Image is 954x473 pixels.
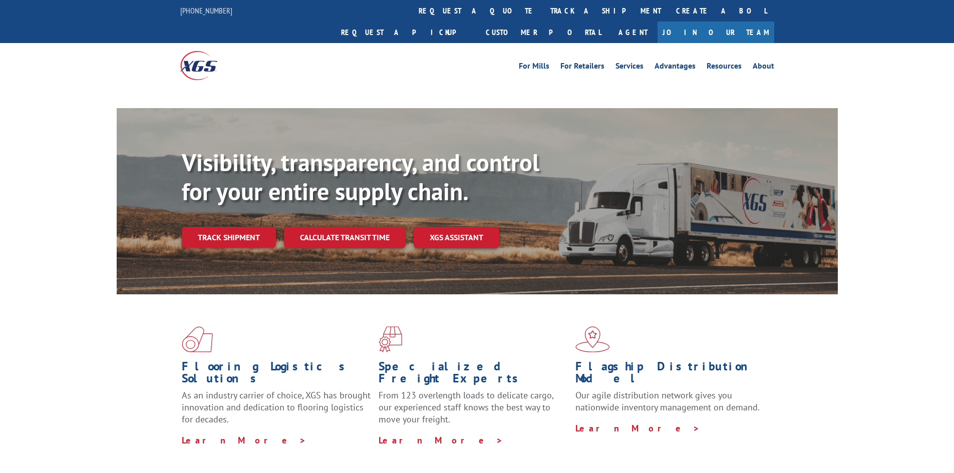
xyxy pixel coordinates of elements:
img: xgs-icon-total-supply-chain-intelligence-red [182,326,213,352]
a: Services [615,62,644,73]
a: For Mills [519,62,549,73]
a: Join Our Team [658,22,774,43]
a: Learn More > [575,422,700,434]
a: [PHONE_NUMBER] [180,6,232,16]
p: From 123 overlength loads to delicate cargo, our experienced staff knows the best way to move you... [379,389,568,434]
h1: Flagship Distribution Model [575,360,765,389]
a: Learn More > [182,434,306,446]
a: Agent [608,22,658,43]
b: Visibility, transparency, and control for your entire supply chain. [182,147,539,207]
a: Track shipment [182,227,276,248]
a: Request a pickup [334,22,478,43]
a: Calculate transit time [284,227,406,248]
h1: Specialized Freight Experts [379,360,568,389]
img: xgs-icon-flagship-distribution-model-red [575,326,610,352]
img: xgs-icon-focused-on-flooring-red [379,326,402,352]
span: As an industry carrier of choice, XGS has brought innovation and dedication to flooring logistics... [182,389,371,425]
a: For Retailers [560,62,604,73]
span: Our agile distribution network gives you nationwide inventory management on demand. [575,389,760,413]
a: XGS ASSISTANT [414,227,499,248]
a: About [753,62,774,73]
a: Advantages [655,62,696,73]
a: Customer Portal [478,22,608,43]
a: Resources [707,62,742,73]
h1: Flooring Logistics Solutions [182,360,371,389]
a: Learn More > [379,434,503,446]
